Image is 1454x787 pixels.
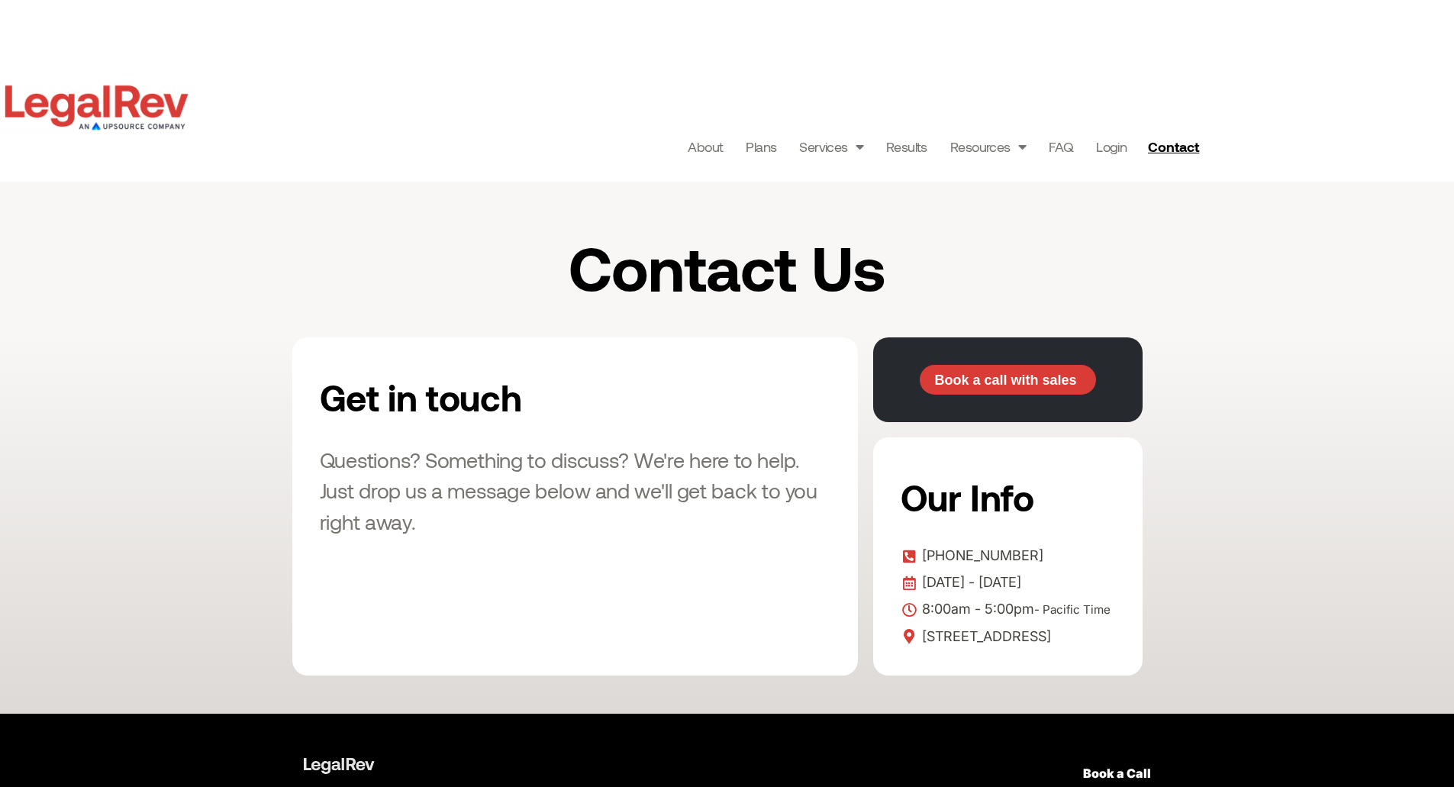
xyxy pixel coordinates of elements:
span: [STREET_ADDRESS] [918,625,1051,648]
a: Results [886,136,927,157]
a: Resources [950,136,1026,157]
h2: Our Info [901,465,1111,529]
nav: Menu [688,136,1127,157]
a: About [688,136,723,157]
a: Contact [1142,134,1209,159]
a: Plans [746,136,776,157]
h3: Questions? Something to discuss? We're here to help. Just drop us a message below and we'll get b... [320,444,830,537]
a: Book a call with sales [920,365,1096,395]
h1: Contact Us [423,235,1032,299]
span: - Pacific Time [1034,602,1111,617]
a: [PHONE_NUMBER] [901,544,1115,567]
a: FAQ [1049,136,1073,157]
a: Book a Call [1083,766,1151,781]
span: [DATE] - [DATE] [918,571,1021,594]
a: Login [1096,136,1127,157]
span: [PHONE_NUMBER] [918,544,1043,567]
span: 8:00am - 5:00pm [918,598,1111,621]
a: Services [799,136,863,157]
h2: Get in touch [320,365,677,429]
span: Book a call with sales [934,373,1076,387]
span: Contact [1148,140,1199,153]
